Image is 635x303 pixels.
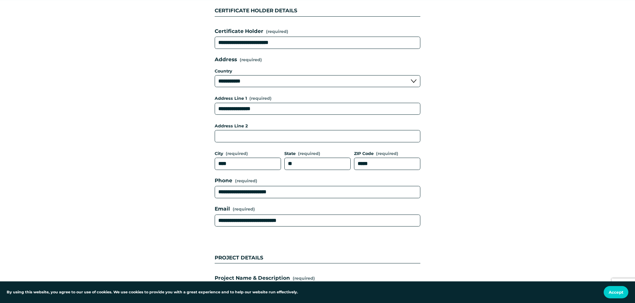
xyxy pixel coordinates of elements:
[376,152,398,156] span: (required)
[215,95,420,102] div: Address Line 1
[354,150,420,158] div: ZIP Code
[215,150,281,158] div: City
[215,177,232,185] span: Phone
[215,67,420,75] div: Country
[215,7,420,16] div: CERTIFICATE HOLDER DETAILS
[298,152,320,156] span: (required)
[293,275,315,282] span: (required)
[284,150,351,158] div: State
[215,75,420,87] select: Country
[249,96,272,101] span: (required)
[7,289,298,295] p: By using this website, you agree to our use of cookies. We use cookies to provide you with a grea...
[215,158,281,170] input: City
[233,206,255,213] span: (required)
[354,158,420,170] input: ZIP Code
[226,152,248,156] span: (required)
[604,286,628,298] button: Accept
[215,130,420,142] input: Address Line 2
[215,56,237,64] span: Address
[215,274,290,282] span: Project Name & Description
[215,237,420,263] div: PROJECT DETAILS
[609,290,623,295] span: Accept
[215,27,263,36] span: Certificate Holder
[235,179,257,183] span: (required)
[215,103,420,115] input: Address Line 1
[284,158,351,170] input: State
[266,28,288,35] span: (required)
[240,58,262,62] span: (required)
[215,123,420,130] div: Address Line 2
[215,205,230,213] span: Email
